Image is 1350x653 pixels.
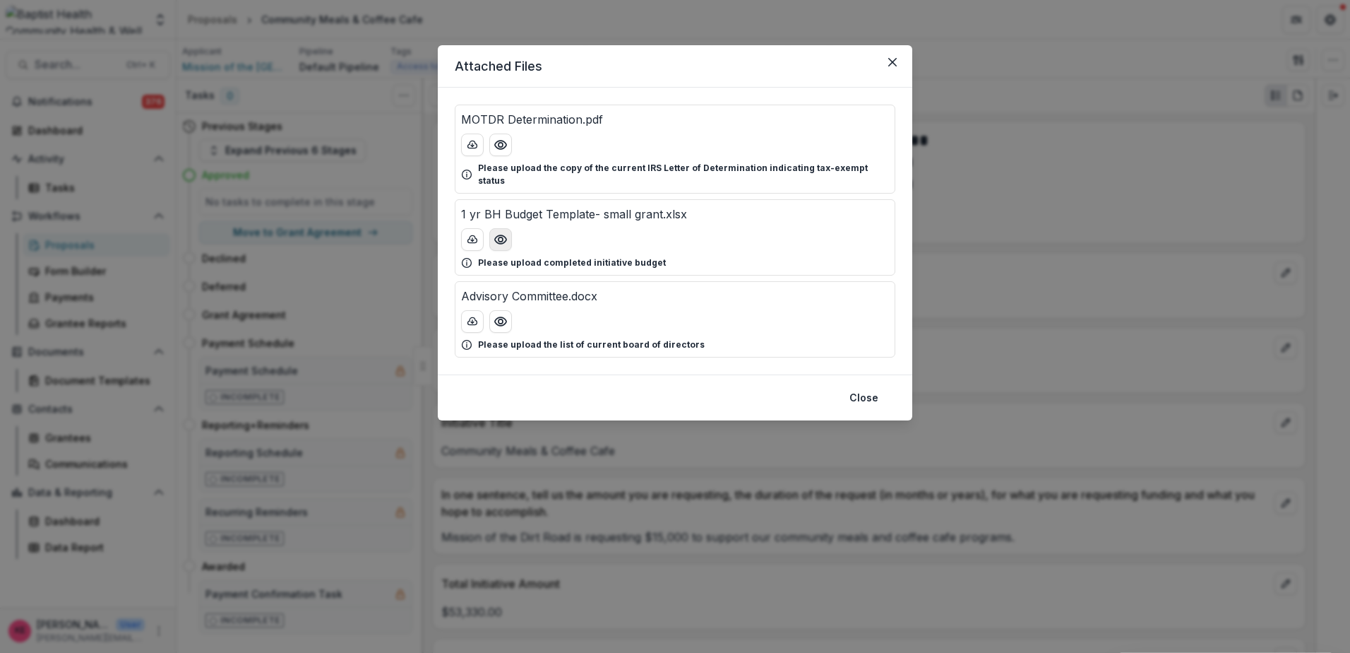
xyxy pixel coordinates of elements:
p: Please upload the list of current board of directors [478,339,705,351]
p: Advisory Committee.docx [461,288,597,305]
button: Close [881,51,904,73]
button: Preview Advisory Committee.docx [489,310,512,333]
p: Please upload completed initiative budget [478,257,666,269]
button: Preview MOTDR Determination.pdf [489,134,512,156]
p: Please upload the copy of the current IRS Letter of Determination indicating tax-exempt status [478,162,889,187]
button: download-button [461,134,484,156]
p: MOTDR Determination.pdf [461,111,603,128]
button: Preview 1 yr BH Budget Template- small grant.xlsx [489,228,512,251]
header: Attached Files [438,45,912,88]
button: Close [841,387,887,409]
p: 1 yr BH Budget Template- small grant.xlsx [461,206,687,223]
button: download-button [461,228,484,251]
button: download-button [461,310,484,333]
